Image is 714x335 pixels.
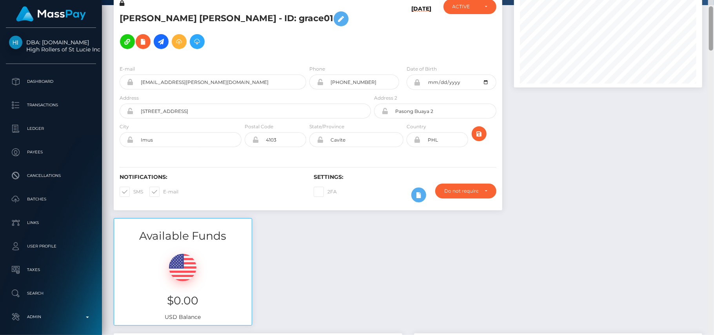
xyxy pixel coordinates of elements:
[245,123,273,130] label: Postal Code
[9,123,93,135] p: Ledger
[9,217,93,229] p: Links
[9,311,93,323] p: Admin
[309,66,325,73] label: Phone
[114,228,252,244] h3: Available Funds
[9,36,22,49] img: High Rollers of St Lucie Inc
[9,146,93,158] p: Payees
[169,254,196,281] img: USD.png
[407,123,426,130] label: Country
[6,237,96,256] a: User Profile
[6,95,96,115] a: Transactions
[114,244,252,325] div: USD Balance
[120,123,129,130] label: City
[120,293,246,308] h3: $0.00
[6,213,96,233] a: Links
[16,6,86,22] img: MassPay Logo
[6,166,96,186] a: Cancellations
[120,174,302,180] h6: Notifications:
[6,189,96,209] a: Batches
[154,34,169,49] a: Initiate Payout
[6,142,96,162] a: Payees
[314,174,496,180] h6: Settings:
[120,95,139,102] label: Address
[6,307,96,327] a: Admin
[6,119,96,138] a: Ledger
[6,39,96,53] span: DBA: [DOMAIN_NAME] High Rollers of St Lucie Inc
[435,184,496,198] button: Do not require
[444,188,478,194] div: Do not require
[9,240,93,252] p: User Profile
[9,99,93,111] p: Transactions
[374,95,397,102] label: Address 2
[6,72,96,91] a: Dashboard
[9,193,93,205] p: Batches
[149,187,178,197] label: E-mail
[412,5,432,56] h6: [DATE]
[407,66,437,73] label: Date of Birth
[120,66,135,73] label: E-mail
[6,260,96,280] a: Taxes
[9,288,93,299] p: Search
[309,123,344,130] label: State/Province
[452,4,478,10] div: ACTIVE
[314,187,337,197] label: 2FA
[120,7,367,53] h5: [PERSON_NAME] [PERSON_NAME] - ID: grace01
[6,284,96,303] a: Search
[120,187,143,197] label: SMS
[9,264,93,276] p: Taxes
[9,76,93,87] p: Dashboard
[9,170,93,182] p: Cancellations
